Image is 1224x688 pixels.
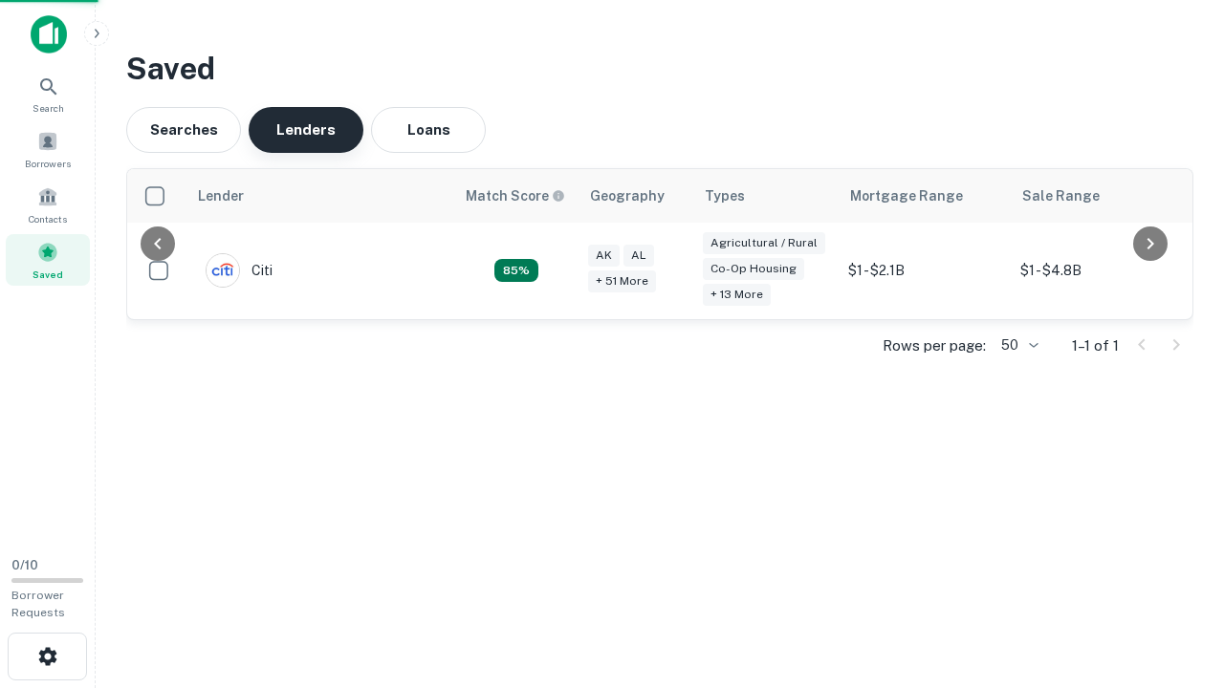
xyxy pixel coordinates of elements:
[206,253,273,288] div: Citi
[466,185,561,206] h6: Match Score
[371,107,486,153] button: Loans
[1128,535,1224,627] iframe: Chat Widget
[588,270,656,292] div: + 51 more
[6,123,90,175] a: Borrowers
[994,332,1041,359] div: 50
[839,223,1011,319] td: $1 - $2.1B
[6,68,90,119] a: Search
[6,179,90,230] a: Contacts
[198,184,244,207] div: Lender
[33,100,64,116] span: Search
[29,211,67,226] span: Contacts
[839,169,1011,223] th: Mortgage Range
[31,15,67,54] img: capitalize-icon.png
[33,267,63,282] span: Saved
[1072,334,1119,357] p: 1–1 of 1
[1022,184,1100,207] div: Sale Range
[466,185,565,206] div: Capitalize uses an advanced AI algorithm to match your search with the best lender. The match sco...
[207,254,239,287] img: picture
[6,234,90,286] a: Saved
[703,284,771,306] div: + 13 more
[588,245,620,267] div: AK
[1011,169,1183,223] th: Sale Range
[579,169,693,223] th: Geography
[703,232,825,254] div: Agricultural / Rural
[25,156,71,171] span: Borrowers
[454,169,579,223] th: Capitalize uses an advanced AI algorithm to match your search with the best lender. The match sco...
[126,107,241,153] button: Searches
[883,334,986,357] p: Rows per page:
[11,558,38,572] span: 0 / 10
[693,169,839,223] th: Types
[850,184,963,207] div: Mortgage Range
[590,184,665,207] div: Geography
[705,184,745,207] div: Types
[249,107,363,153] button: Lenders
[1011,223,1183,319] td: $1 - $4.8B
[494,259,538,282] div: Capitalize uses an advanced AI algorithm to match your search with the best lender. The match sco...
[126,46,1193,92] h3: Saved
[11,589,65,619] span: Borrower Requests
[703,258,804,280] div: Co-op Housing
[186,169,454,223] th: Lender
[623,245,654,267] div: AL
